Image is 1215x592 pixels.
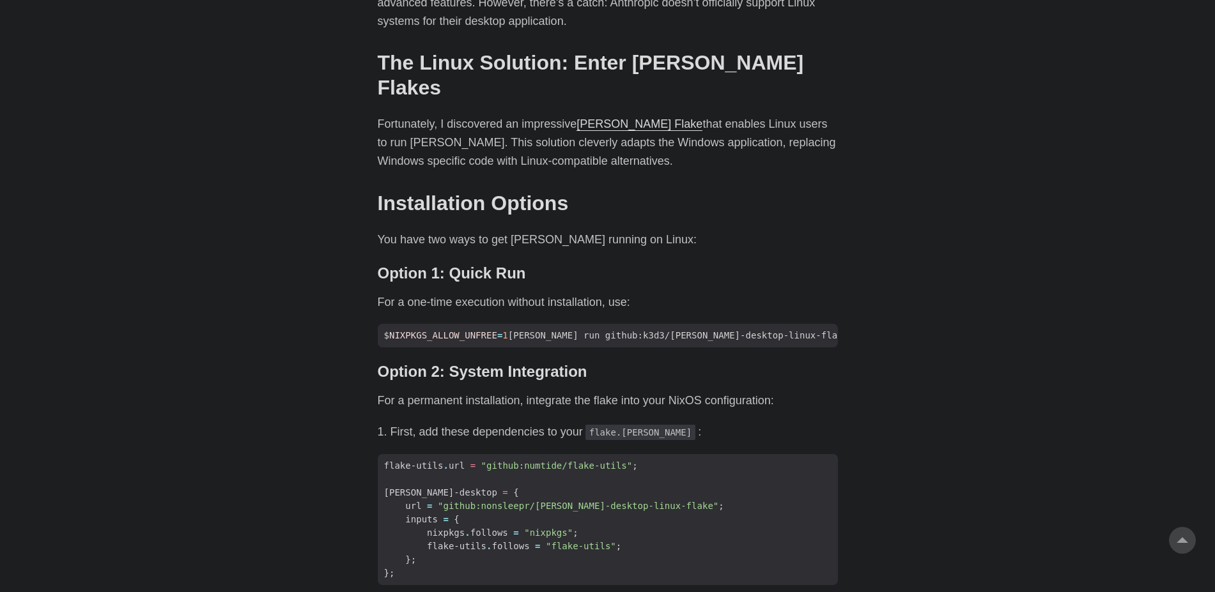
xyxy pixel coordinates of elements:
h2: Installation Options [378,191,838,215]
span: NIXPKGS_ALLOW_UNFREE [389,330,497,340]
span: "flake-utils" [546,541,616,551]
span: = [535,541,540,551]
span: = [427,501,432,511]
span: . [443,460,448,471]
span: { [513,487,518,497]
span: . [465,527,470,538]
a: [PERSON_NAME] Flake [577,118,702,130]
span: url [449,460,465,471]
span: = [513,527,518,538]
span: = [497,330,502,340]
span: ; [632,460,637,471]
p: Fortunately, I discovered an impressive that enables Linux users to run [PERSON_NAME]. This solut... [378,115,838,170]
h3: Option 1: Quick Run [378,264,838,283]
span: "github:numtide/flake-utils" [481,460,633,471]
span: }; [405,554,416,565]
span: }; [384,568,395,578]
span: ; [718,501,724,511]
span: follows [491,541,529,551]
span: . [486,541,491,551]
span: = [470,460,476,471]
span: flake-utils [384,460,444,471]
span: = [443,514,448,524]
h3: Option 2: System Integration [378,363,838,381]
span: ; [573,527,578,538]
h2: The Linux Solution: Enter [PERSON_NAME] Flakes [378,50,838,100]
span: { [454,514,459,524]
p: For a one-time execution without installation, use: [378,293,838,312]
span: [PERSON_NAME]-desktop [384,487,497,497]
a: go to top [1169,527,1196,554]
p: For a permanent installation, integrate the flake into your NixOS configuration: [378,391,838,410]
span: flake-utils [427,541,486,551]
span: url [405,501,421,511]
p: You have two ways to get [PERSON_NAME] running on Linux: [378,231,838,249]
span: "nixpkgs" [524,527,573,538]
span: 1 [502,330,507,340]
span: inputs [405,514,438,524]
span: "github:nonsleepr/[PERSON_NAME]-desktop-linux-flake" [438,501,718,511]
span: $ [PERSON_NAME] run github:k3d3/[PERSON_NAME]-desktop-linux-flake --impure [378,329,904,342]
span: nixpkgs [427,527,465,538]
code: flake.[PERSON_NAME] [585,425,696,440]
li: First, add these dependencies to your : [391,423,838,441]
span: follows [470,527,508,538]
span: = [502,487,507,497]
span: ; [616,541,621,551]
